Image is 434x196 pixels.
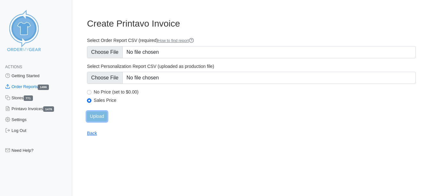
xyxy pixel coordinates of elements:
h3: Create Printavo Invoice [87,18,416,29]
a: Back [87,131,97,136]
label: Select Personalization Report CSV (uploaded as production file) [87,63,416,69]
label: Select Order Report CSV (required) [87,37,416,44]
span: 771 [24,95,33,101]
span: 1496 [38,85,49,90]
span: Actions [5,65,22,69]
label: Sales Price [94,97,416,103]
span: 1476 [43,106,54,112]
label: No Price (set to $0.00) [94,89,416,95]
input: Upload [87,111,107,121]
a: How to find report [158,38,194,43]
